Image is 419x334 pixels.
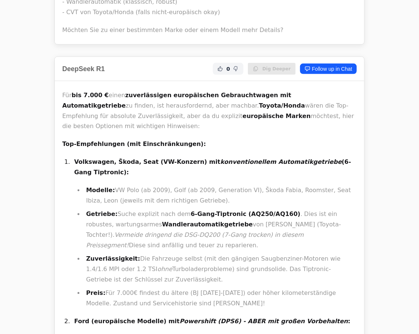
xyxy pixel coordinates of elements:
[300,64,357,74] a: Follow up in Chat
[226,65,230,73] span: 0
[86,290,105,297] strong: Preis:
[62,90,357,132] p: Für einen zu finden, ist herausfordernd, aber machbar. wären die Top-Empfehlung für absolute Zuve...
[62,64,105,74] h2: DeepSeek R1
[62,92,292,109] strong: zuverlässigen europäischen Gebrauchtwagen mit Automatikgetriebe
[243,112,311,120] strong: europäische Marken
[84,209,357,251] li: Suche explizit nach dem . Dies ist ein robustes, wartungsarmes von [PERSON_NAME] (Toyota-Tochter!...
[259,102,305,109] strong: Toyota/Honda
[162,221,253,228] strong: Wandlerautomatikgetriebe
[84,288,357,309] li: Für 7.000€ findest du ältere (BJ [DATE]-[DATE]) oder höher kilometerständige Modelle. Zustand und...
[72,92,108,99] strong: bis 7.000 €
[84,254,357,285] li: Die Fahrzeuge selbst (mit den gängigen Saugbenziner-Motoren wie 1.4/1.6 MPI oder 1.2 TSI Turbolad...
[180,318,348,325] em: Powershift (DPS6) - ABER mit großen Vorbehalten
[74,159,351,176] strong: Volkswagen, Škoda, Seat (VW-Konzern) mit (6-Gang Tiptronic):
[86,211,118,218] strong: Getriebe:
[231,64,240,73] button: Not Helpful
[62,141,206,148] strong: Top-Empfehlungen (mit Einschränkungen):
[157,266,172,273] em: ohne
[74,318,350,325] strong: Ford (europäische Modelle) mit :
[220,159,342,166] em: konventionellem Automatikgetriebe
[86,187,115,194] strong: Modelle:
[86,255,140,263] strong: Zuverlässigkeit:
[86,232,304,249] em: Vermeide dringend die DSG-DQ200 (7-Gang trocken) in diesem Preissegment!
[84,185,357,206] li: VW Polo (ab 2009), Golf (ab 2009, Generation VI), Škoda Fabia, Roomster, Seat Ibiza, Leon (jeweil...
[191,211,300,218] strong: 6-Gang-Tiptronic (AQ250/AQ160)
[62,25,357,35] p: Möchten Sie zu einer bestimmten Marke oder einem Modell mehr Details?
[216,64,225,73] button: Helpful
